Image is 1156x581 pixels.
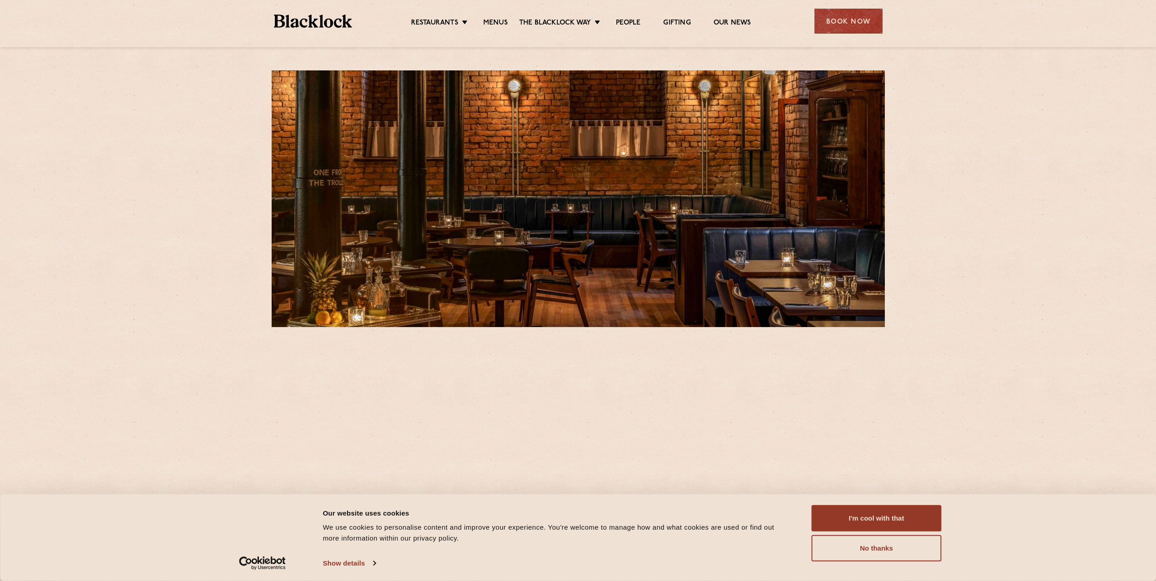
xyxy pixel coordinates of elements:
a: The Blacklock Way [519,19,591,29]
a: Restaurants [411,19,458,29]
a: Gifting [663,19,690,29]
a: People [616,19,640,29]
a: Usercentrics Cookiebot - opens in a new window [223,556,302,570]
button: I'm cool with that [812,505,942,531]
div: Book Now [814,9,883,34]
button: No thanks [812,535,942,561]
img: BL_Textured_Logo-footer-cropped.svg [274,15,352,28]
a: Our News [714,19,751,29]
a: Show details [323,556,376,570]
a: Menus [483,19,508,29]
div: Our website uses cookies [323,507,791,518]
div: We use cookies to personalise content and improve your experience. You're welcome to manage how a... [323,522,791,544]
